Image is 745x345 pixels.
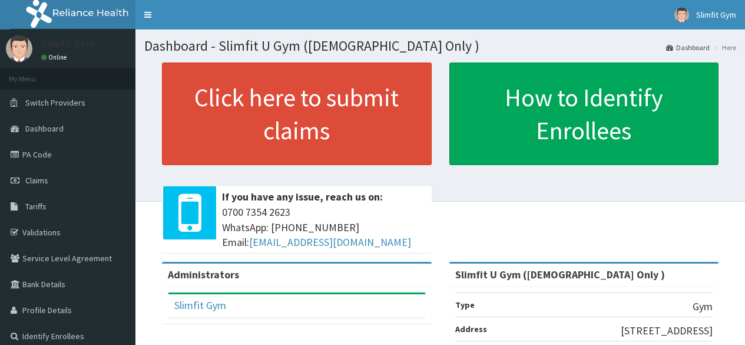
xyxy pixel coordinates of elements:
a: Online [41,53,69,61]
li: Here [711,42,736,52]
strong: Slimfit U Gym ([DEMOGRAPHIC_DATA] Only ) [455,268,665,281]
span: Slimfit Gym [696,9,736,20]
p: Slimfit Gym [41,38,94,49]
h1: Dashboard - Slimfit U Gym ([DEMOGRAPHIC_DATA] Only ) [144,38,736,54]
p: Gym [693,299,713,314]
img: User Image [674,8,689,22]
b: Administrators [168,268,239,281]
span: Claims [25,175,48,186]
span: Dashboard [25,123,64,134]
span: 0700 7354 2623 WhatsApp: [PHONE_NUMBER] Email: [222,205,426,250]
img: User Image [6,35,32,62]
a: How to Identify Enrollees [449,63,719,165]
a: Click here to submit claims [162,63,432,165]
p: [STREET_ADDRESS] [621,323,713,339]
b: If you have any issue, reach us on: [222,190,383,203]
a: [EMAIL_ADDRESS][DOMAIN_NAME] [249,235,411,249]
a: Slimfit Gym [174,298,226,312]
b: Address [455,324,487,334]
a: Dashboard [666,42,710,52]
span: Tariffs [25,201,47,212]
span: Switch Providers [25,97,85,108]
b: Type [455,300,475,310]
